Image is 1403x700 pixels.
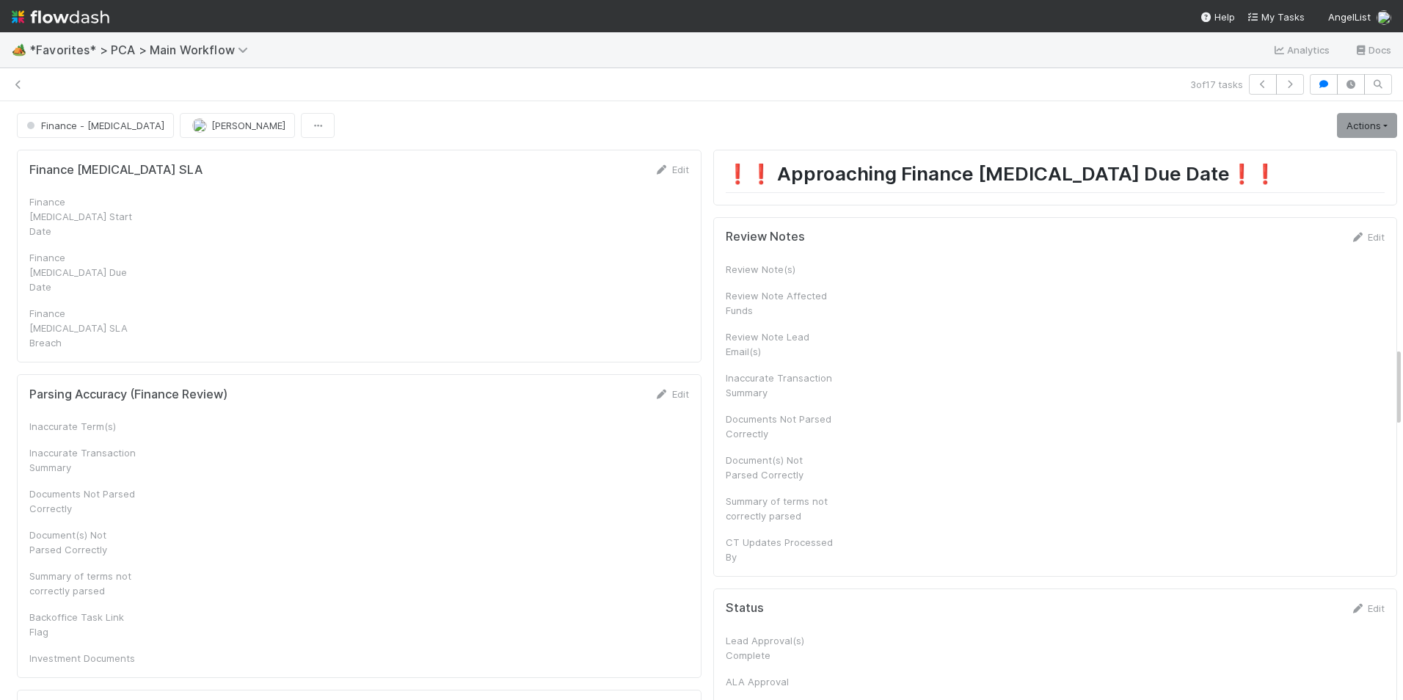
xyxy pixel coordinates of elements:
div: Review Note(s) [726,262,836,277]
a: Edit [655,164,689,175]
span: My Tasks [1247,11,1305,23]
a: My Tasks [1247,10,1305,24]
button: [PERSON_NAME] [180,113,295,138]
h5: Status [726,601,764,616]
div: Finance [MEDICAL_DATA] Due Date [29,250,139,294]
div: Backoffice Task Link Flag [29,610,139,639]
div: Review Note Affected Funds [726,288,836,318]
div: Review Note Lead Email(s) [726,329,836,359]
span: 3 of 17 tasks [1190,77,1243,92]
div: Summary of terms not correctly parsed [726,494,836,523]
h5: Review Notes [726,230,805,244]
div: Summary of terms not correctly parsed [29,569,139,598]
h1: ❗️❗️ Approaching Finance [MEDICAL_DATA] Due Date❗️❗️ [726,162,1385,192]
div: Document(s) Not Parsed Correctly [726,453,836,482]
div: CT Updates Processed By [726,535,836,564]
img: avatar_487f705b-1efa-4920-8de6-14528bcda38c.png [192,118,207,133]
span: 🏕️ [12,43,26,56]
a: Actions [1337,113,1397,138]
div: Help [1200,10,1235,24]
div: Documents Not Parsed Correctly [29,486,139,516]
div: Documents Not Parsed Correctly [726,412,836,441]
span: AngelList [1328,11,1371,23]
span: [PERSON_NAME] [211,120,285,131]
div: Finance [MEDICAL_DATA] SLA Breach [29,306,139,350]
div: ALA Approval [726,674,836,689]
a: Edit [655,388,689,400]
h5: Parsing Accuracy (Finance Review) [29,387,227,402]
button: Finance - [MEDICAL_DATA] [17,113,174,138]
a: Edit [1350,602,1385,614]
div: Inaccurate Transaction Summary [726,371,836,400]
div: Document(s) Not Parsed Correctly [29,528,139,557]
div: Inaccurate Term(s) [29,419,139,434]
div: Finance [MEDICAL_DATA] Start Date [29,194,139,238]
div: Inaccurate Transaction Summary [29,445,139,475]
a: Edit [1350,231,1385,243]
a: Docs [1354,41,1391,59]
img: logo-inverted-e16ddd16eac7371096b0.svg [12,4,109,29]
h5: Finance [MEDICAL_DATA] SLA [29,163,203,178]
div: Lead Approval(s) Complete [726,633,836,663]
img: avatar_487f705b-1efa-4920-8de6-14528bcda38c.png [1377,10,1391,25]
a: Analytics [1272,41,1330,59]
span: Finance - [MEDICAL_DATA] [23,120,164,131]
span: *Favorites* > PCA > Main Workflow [29,43,255,57]
div: Investment Documents [29,651,139,666]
